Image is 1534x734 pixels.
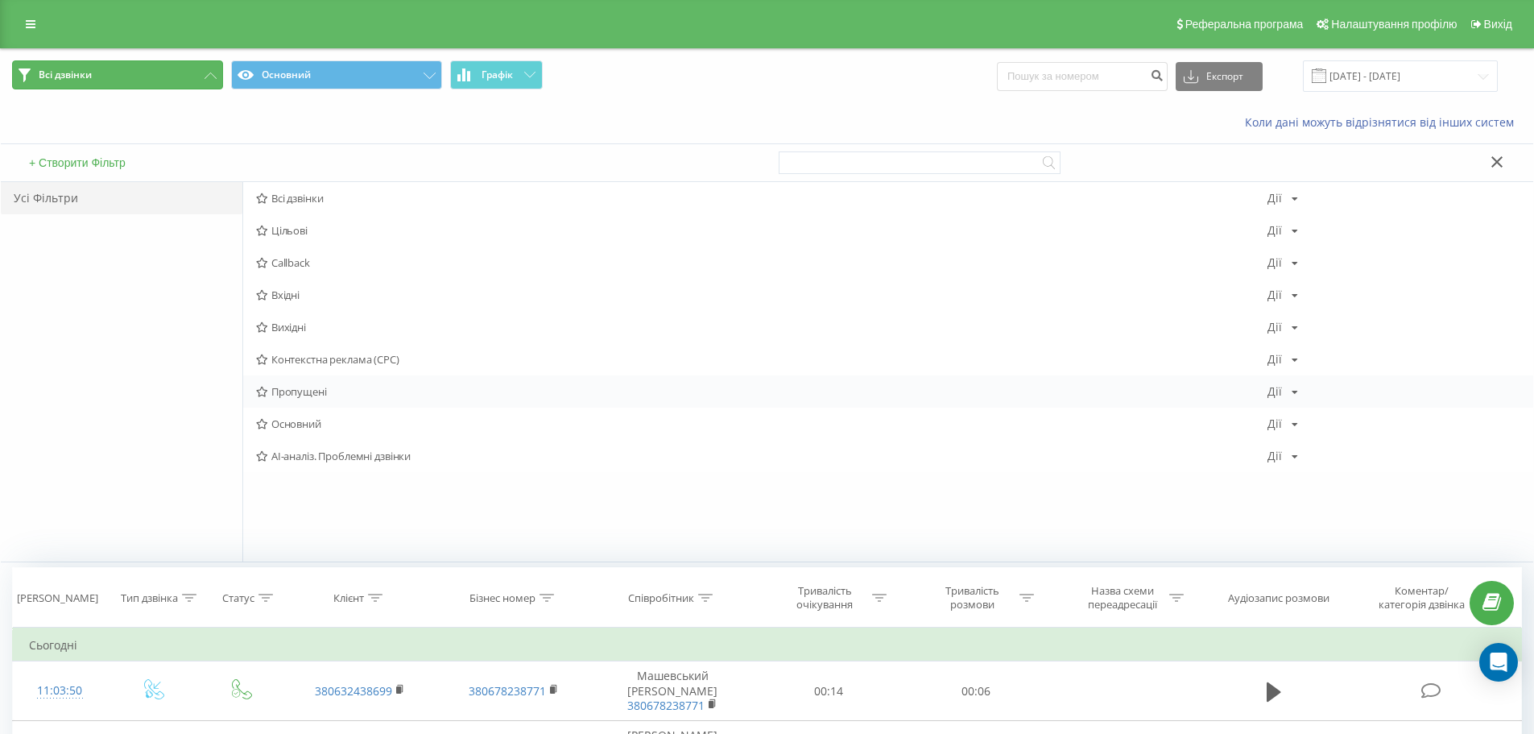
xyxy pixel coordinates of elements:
div: Дії [1267,289,1282,301]
div: Дії [1267,225,1282,236]
div: Клієнт [333,591,364,605]
div: Дії [1267,418,1282,429]
button: Експорт [1176,62,1263,91]
span: Callback [256,257,1267,268]
div: Дії [1267,354,1282,365]
span: Цільові [256,225,1267,236]
a: 380632438699 [315,683,392,699]
button: Графік [450,60,543,89]
div: 11:03:50 [29,675,91,707]
div: Співробітник [628,591,694,605]
div: Дії [1267,450,1282,462]
button: + Створити Фільтр [24,156,130,170]
span: Вихідні [256,321,1267,333]
span: Налаштування профілю [1331,18,1457,31]
div: Аудіозапис розмови [1228,591,1329,605]
div: Дії [1267,321,1282,333]
div: Бізнес номер [469,591,535,605]
button: Закрити [1486,155,1509,172]
div: Дії [1267,257,1282,268]
td: Сьогодні [13,629,1522,661]
span: Реферальна програма [1185,18,1304,31]
td: Машевський [PERSON_NAME] [590,661,755,721]
span: Контекстна реклама (CPC) [256,354,1267,365]
input: Пошук за номером [997,62,1168,91]
span: Пропущені [256,386,1267,397]
button: Всі дзвінки [12,60,223,89]
a: Коли дані можуть відрізнятися вiд інших систем [1245,114,1522,130]
td: 00:06 [903,661,1050,721]
div: Статус [222,591,254,605]
div: Назва схеми переадресації [1079,584,1165,612]
span: Вхідні [256,289,1267,301]
td: 00:14 [755,661,903,721]
span: Основний [256,418,1267,429]
div: Тривалість очікування [782,584,868,612]
div: Open Intercom Messenger [1479,643,1518,682]
div: Тривалість розмови [929,584,1015,612]
div: Тип дзвінка [121,591,178,605]
div: [PERSON_NAME] [17,591,98,605]
div: Коментар/категорія дзвінка [1375,584,1469,612]
div: Дії [1267,193,1282,204]
div: Усі Фільтри [1,182,242,214]
a: 380678238771 [627,698,705,713]
div: Дії [1267,386,1282,397]
span: AI-аналіз. Проблемні дзвінки [256,450,1267,462]
span: Всі дзвінки [39,68,92,81]
span: Графік [482,69,513,81]
span: Вихід [1484,18,1512,31]
span: Всі дзвінки [256,193,1267,204]
a: 380678238771 [469,683,546,699]
button: Основний [231,60,442,89]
